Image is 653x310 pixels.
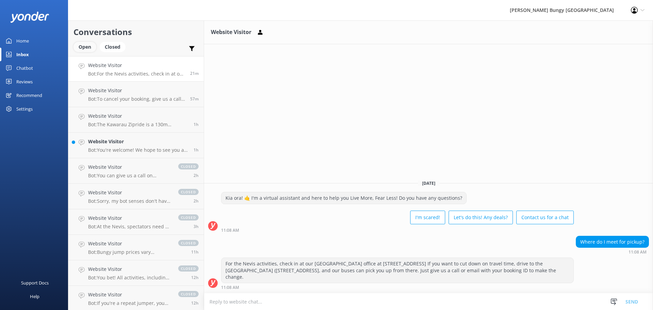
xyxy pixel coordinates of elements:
[68,260,204,286] a: Website VisitorBot:You bet! All activities, including swings and zip lines, are free for anyone o...
[68,235,204,260] a: Website VisitorBot:Bungy jump prices vary depending on the location and the thrill you choose. Fo...
[68,82,204,107] a: Website VisitorBot:To cancel your booking, give us a call at [PHONE_NUMBER] or [PHONE_NUMBER], or...
[88,275,171,281] p: Bot: You bet! All activities, including swings and zip lines, are free for anyone over 75. Just m...
[88,96,185,102] p: Bot: To cancel your booking, give us a call at [PHONE_NUMBER] or [PHONE_NUMBER], or shoot us an e...
[194,173,199,178] span: Oct 06 2025 09:25am (UTC +13:00) Pacific/Auckland
[100,42,125,52] div: Closed
[68,133,204,158] a: Website VisitorBot:You're welcome! We hope to see you at one of our [PERSON_NAME] locations soon!1h
[16,34,29,48] div: Home
[16,61,33,75] div: Chatbot
[516,211,574,224] button: Contact us for a chat
[16,102,33,116] div: Settings
[178,163,199,169] span: closed
[16,75,33,88] div: Reviews
[88,163,171,171] h4: Website Visitor
[178,291,199,297] span: closed
[16,88,42,102] div: Recommend
[178,265,199,272] span: closed
[68,56,204,82] a: Website VisitorBot:For the Nevis activities, check in at our [GEOGRAPHIC_DATA] office at [STREET_...
[10,12,49,23] img: yonder-white-logo.png
[88,121,188,128] p: Bot: The Kawarau Zipride is a 130m adrenaline rush where you zip down at over 60km an hour. With ...
[68,184,204,209] a: Website VisitorBot:Sorry, my bot senses don't have an answer for that, please try and rephrase yo...
[576,236,649,248] div: Where do I meet for pickup?
[629,250,647,254] strong: 11:08 AM
[21,276,49,290] div: Support Docs
[221,228,574,232] div: Oct 06 2025 11:08am (UTC +13:00) Pacific/Auckland
[194,121,199,127] span: Oct 06 2025 10:29am (UTC +13:00) Pacific/Auckland
[178,214,199,221] span: closed
[211,28,251,37] h3: Website Visitor
[88,147,188,153] p: Bot: You're welcome! We hope to see you at one of our [PERSON_NAME] locations soon!
[88,198,171,204] p: Bot: Sorry, my bot senses don't have an answer for that, please try and rephrase your question, I...
[88,214,171,222] h4: Website Visitor
[88,138,188,145] h4: Website Visitor
[88,62,185,69] h4: Website Visitor
[194,147,199,153] span: Oct 06 2025 10:15am (UTC +13:00) Pacific/Auckland
[221,258,573,283] div: For the Nevis activities, check in at our [GEOGRAPHIC_DATA] office at [STREET_ADDRESS] If you wan...
[88,265,171,273] h4: Website Visitor
[221,285,574,290] div: Oct 06 2025 11:08am (UTC +13:00) Pacific/Auckland
[191,300,199,306] span: Oct 05 2025 10:53pm (UTC +13:00) Pacific/Auckland
[194,224,199,229] span: Oct 06 2025 07:49am (UTC +13:00) Pacific/Auckland
[73,26,199,38] h2: Conversations
[221,285,239,290] strong: 11:08 AM
[73,43,100,50] a: Open
[68,209,204,235] a: Website VisitorBot:At the Nevis, spectators need a ticket to join the adventure out to the jump p...
[178,240,199,246] span: closed
[194,198,199,204] span: Oct 06 2025 08:45am (UTC +13:00) Pacific/Auckland
[178,189,199,195] span: closed
[88,189,171,196] h4: Website Visitor
[191,249,199,255] span: Oct 05 2025 11:33pm (UTC +13:00) Pacific/Auckland
[73,42,96,52] div: Open
[576,249,649,254] div: Oct 06 2025 11:08am (UTC +13:00) Pacific/Auckland
[100,43,129,50] a: Closed
[88,249,171,255] p: Bot: Bungy jump prices vary depending on the location and the thrill you choose. For the latest r...
[418,180,439,186] span: [DATE]
[16,48,29,61] div: Inbox
[88,224,171,230] p: Bot: At the Nevis, spectators need a ticket to join the adventure out to the jump pod, and that t...
[88,300,171,306] p: Bot: If you're a repeat jumper, you can snag a 20% discount on any of our singular activities for...
[88,240,171,247] h4: Website Visitor
[449,211,513,224] button: Let's do this! Any deals?
[88,112,188,120] h4: Website Visitor
[410,211,445,224] button: I'm scared!
[88,87,185,94] h4: Website Visitor
[88,291,171,298] h4: Website Visitor
[221,192,466,204] div: Kia ora! 🤙 I'm a virtual assistant and here to help you Live More, Fear Less! Do you have any que...
[191,275,199,280] span: Oct 05 2025 11:05pm (UTC +13:00) Pacific/Auckland
[190,70,199,76] span: Oct 06 2025 11:08am (UTC +13:00) Pacific/Auckland
[190,96,199,102] span: Oct 06 2025 10:32am (UTC +13:00) Pacific/Auckland
[88,173,171,179] p: Bot: You can give us a call on [PHONE_NUMBER] or [PHONE_NUMBER] to chat with a crew member. Our o...
[88,71,185,77] p: Bot: For the Nevis activities, check in at our [GEOGRAPHIC_DATA] office at [STREET_ADDRESS] If yo...
[30,290,39,303] div: Help
[68,107,204,133] a: Website VisitorBot:The Kawarau Zipride is a 130m adrenaline rush where you zip down at over 60km ...
[221,228,239,232] strong: 11:08 AM
[68,158,204,184] a: Website VisitorBot:You can give us a call on [PHONE_NUMBER] or [PHONE_NUMBER] to chat with a crew...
